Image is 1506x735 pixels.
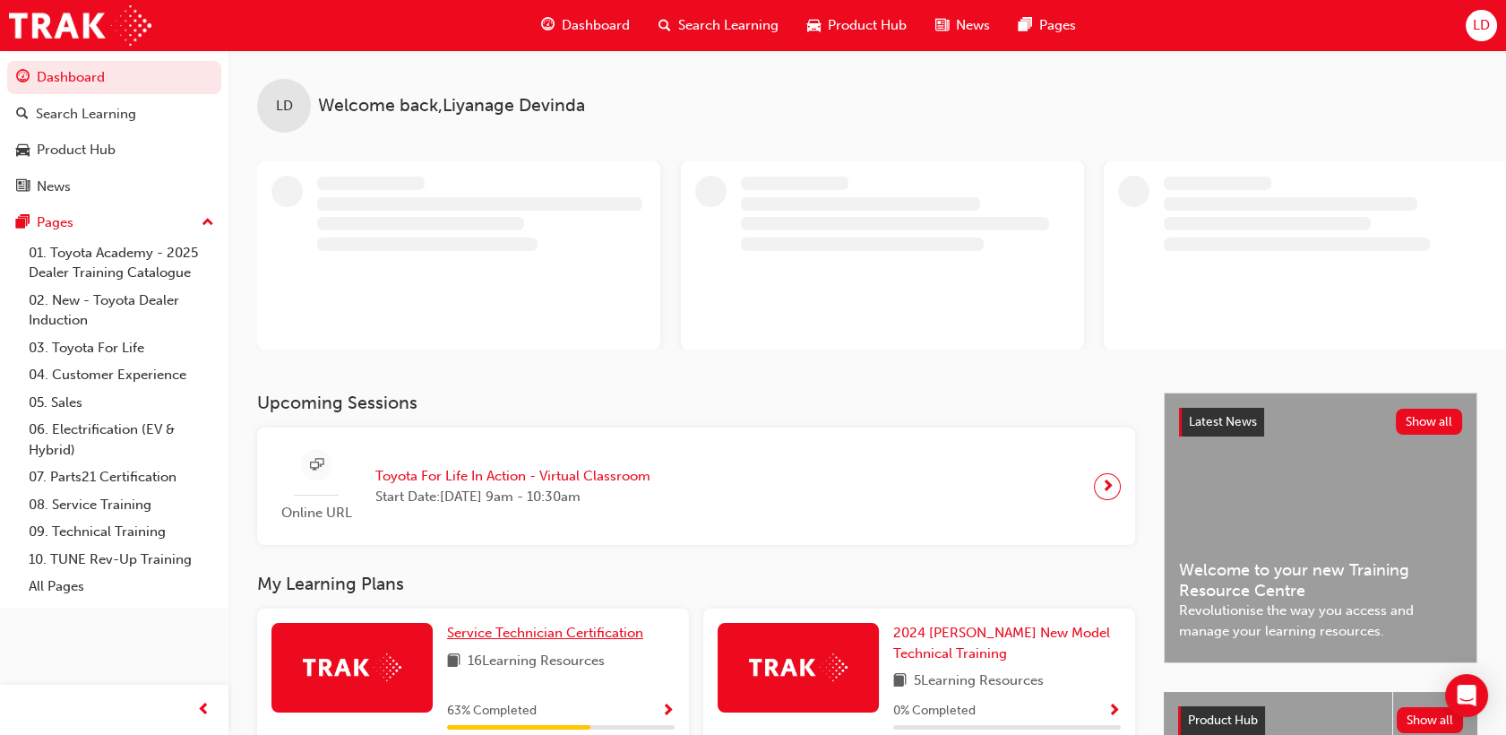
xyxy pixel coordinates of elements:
span: up-icon [202,212,214,235]
span: Revolutionise the way you access and manage your learning resources. [1179,601,1462,641]
span: 63 % Completed [447,701,537,722]
a: 06. Electrification (EV & Hybrid) [22,416,221,463]
span: Latest News [1189,414,1257,429]
span: next-icon [1101,474,1114,499]
span: search-icon [658,14,671,37]
span: Online URL [271,503,361,523]
h3: My Learning Plans [257,574,1135,594]
span: guage-icon [16,70,30,86]
button: Pages [7,206,221,239]
a: pages-iconPages [1004,7,1090,44]
span: Search Learning [678,15,779,36]
span: book-icon [893,670,907,693]
a: car-iconProduct Hub [793,7,921,44]
a: Product HubShow all [1178,706,1463,735]
a: All Pages [22,573,221,601]
a: News [7,170,221,203]
div: Pages [37,212,73,233]
a: Dashboard [7,61,221,94]
a: 08. Service Training [22,491,221,519]
a: 2024 [PERSON_NAME] New Model Technical Training [893,623,1121,663]
a: 10. TUNE Rev-Up Training [22,546,221,574]
a: guage-iconDashboard [527,7,644,44]
span: News [956,15,990,36]
span: 2024 [PERSON_NAME] New Model Technical Training [893,625,1110,661]
a: 01. Toyota Academy - 2025 Dealer Training Catalogue [22,239,221,287]
span: Toyota For Life In Action - Virtual Classroom [375,466,650,487]
img: Trak [303,653,401,681]
span: Show Progress [661,704,675,720]
a: Online URLToyota For Life In Action - Virtual ClassroomStart Date:[DATE] 9am - 10:30am [271,442,1121,531]
a: 04. Customer Experience [22,361,221,389]
a: Service Technician Certification [447,623,650,644]
a: 02. New - Toyota Dealer Induction [22,287,221,334]
h3: Upcoming Sessions [257,393,1135,413]
span: pages-icon [1019,14,1032,37]
span: Welcome to your new Training Resource Centre [1179,560,1462,601]
span: news-icon [935,14,949,37]
span: LD [1473,15,1490,36]
span: Product Hub [1188,713,1258,728]
div: Open Intercom Messenger [1445,674,1488,717]
button: DashboardSearch LearningProduct HubNews [7,57,221,206]
img: Trak [9,5,151,46]
img: Trak [749,653,848,681]
a: Search Learning [7,98,221,131]
a: 03. Toyota For Life [22,334,221,362]
span: 16 Learning Resources [468,651,605,673]
span: pages-icon [16,215,30,231]
span: car-icon [16,143,30,159]
div: News [37,177,71,197]
span: Welcome back , Liyanage Devinda [318,96,585,117]
div: Search Learning [36,104,136,125]
button: LD [1466,10,1497,41]
span: Pages [1039,15,1076,36]
span: car-icon [807,14,821,37]
span: Show Progress [1107,704,1121,720]
a: Product Hub [7,134,221,167]
button: Show all [1396,409,1463,435]
span: news-icon [16,179,30,195]
span: Dashboard [562,15,630,36]
span: Service Technician Certification [447,625,643,641]
a: 09. Technical Training [22,518,221,546]
button: Show Progress [661,700,675,722]
span: search-icon [16,107,29,123]
span: 5 Learning Resources [914,670,1044,693]
a: search-iconSearch Learning [644,7,793,44]
span: prev-icon [197,699,211,722]
a: 05. Sales [22,389,221,417]
div: Product Hub [37,140,116,160]
span: book-icon [447,651,460,673]
a: Latest NewsShow all [1179,408,1462,437]
span: Start Date: [DATE] 9am - 10:30am [375,487,650,507]
a: 07. Parts21 Certification [22,463,221,491]
a: Latest NewsShow allWelcome to your new Training Resource CentreRevolutionise the way you access a... [1164,393,1477,663]
a: news-iconNews [921,7,1004,44]
span: sessionType_ONLINE_URL-icon [310,454,323,477]
button: Show Progress [1107,700,1121,722]
span: Product Hub [828,15,907,36]
span: 0 % Completed [893,701,976,722]
button: Show all [1397,707,1464,733]
span: LD [276,96,293,117]
span: guage-icon [541,14,555,37]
